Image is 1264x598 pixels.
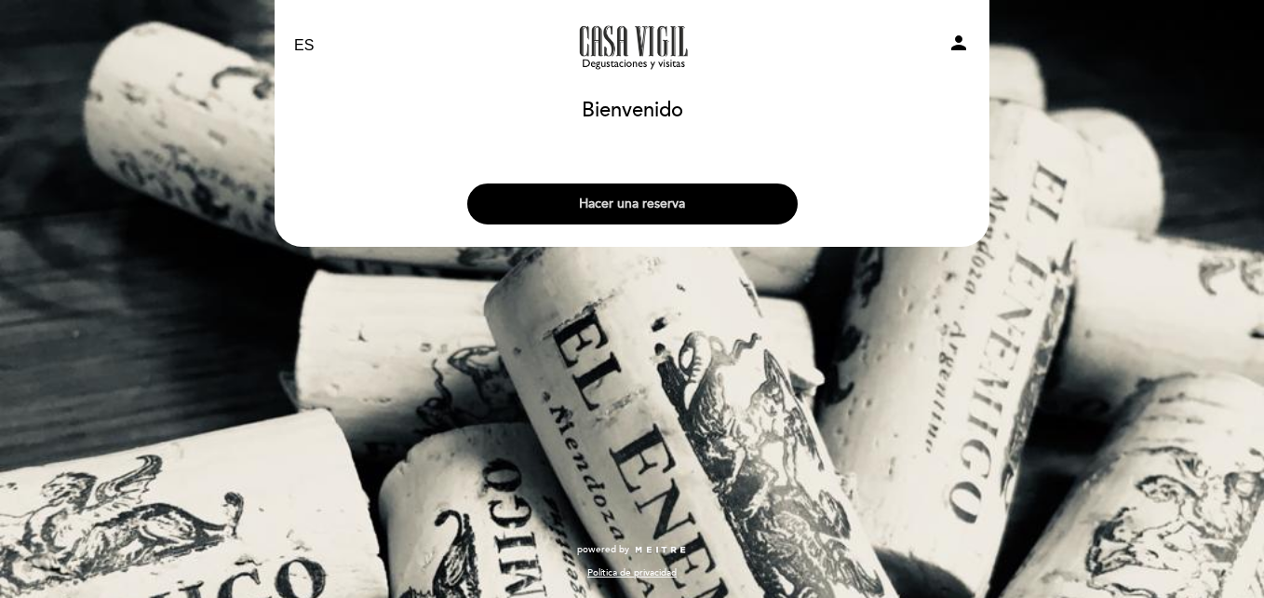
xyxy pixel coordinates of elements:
[948,32,970,61] button: person
[587,566,677,579] a: Política de privacidad
[577,543,629,556] span: powered by
[516,20,748,72] a: Casa Vigil - SÓLO Visitas y Degustaciones
[467,183,798,224] button: Hacer una reserva
[582,100,683,122] h1: Bienvenido
[948,32,970,54] i: person
[577,543,687,556] a: powered by
[634,546,687,555] img: MEITRE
